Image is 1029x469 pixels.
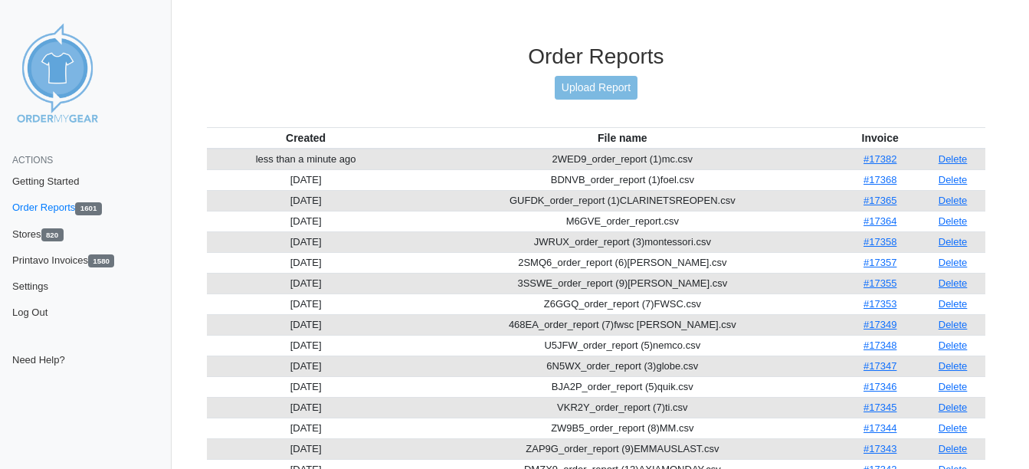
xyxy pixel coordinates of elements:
a: Delete [939,360,968,372]
td: Z6GGQ_order_report (7)FWSC.csv [405,294,840,314]
a: #17349 [864,319,896,330]
a: Upload Report [555,76,637,100]
h3: Order Reports [207,44,985,70]
a: Delete [939,443,968,454]
td: U5JFW_order_report (5)nemco.csv [405,335,840,356]
a: Delete [939,153,968,165]
span: Actions [12,155,53,166]
a: Delete [939,195,968,206]
td: VKR2Y_order_report (7)ti.csv [405,397,840,418]
td: 6N5WX_order_report (3)globe.csv [405,356,840,376]
td: [DATE] [207,438,405,459]
td: [DATE] [207,356,405,376]
a: #17347 [864,360,896,372]
a: Delete [939,215,968,227]
a: Delete [939,236,968,248]
td: [DATE] [207,418,405,438]
a: #17355 [864,277,896,289]
td: [DATE] [207,397,405,418]
th: Created [207,127,405,149]
td: [DATE] [207,294,405,314]
td: [DATE] [207,190,405,211]
td: JWRUX_order_report (3)montessori.csv [405,231,840,252]
td: less than a minute ago [207,149,405,170]
td: 2SMQ6_order_report (6)[PERSON_NAME].csv [405,252,840,273]
a: Delete [939,277,968,289]
td: 2WED9_order_report (1)mc.csv [405,149,840,170]
td: [DATE] [207,376,405,397]
td: [DATE] [207,314,405,335]
a: Delete [939,257,968,268]
td: 468EA_order_report (7)fwsc [PERSON_NAME].csv [405,314,840,335]
td: [DATE] [207,252,405,273]
td: [DATE] [207,211,405,231]
a: Delete [939,422,968,434]
a: #17346 [864,381,896,392]
td: [DATE] [207,231,405,252]
td: M6GVE_order_report.csv [405,211,840,231]
a: Delete [939,319,968,330]
a: #17344 [864,422,896,434]
a: Delete [939,174,968,185]
th: File name [405,127,840,149]
td: 3SSWE_order_report (9)[PERSON_NAME].csv [405,273,840,294]
span: 820 [41,228,64,241]
a: #17357 [864,257,896,268]
a: #17343 [864,443,896,454]
a: Delete [939,402,968,413]
a: Delete [939,339,968,351]
td: [DATE] [207,169,405,190]
a: #17364 [864,215,896,227]
td: BDNVB_order_report (1)foel.csv [405,169,840,190]
td: BJA2P_order_report (5)quik.csv [405,376,840,397]
td: [DATE] [207,335,405,356]
td: GUFDK_order_report (1)CLARINETSREOPEN.csv [405,190,840,211]
a: #17365 [864,195,896,206]
a: #17345 [864,402,896,413]
td: ZW9B5_order_report (8)MM.csv [405,418,840,438]
td: ZAP9G_order_report (9)EMMAUSLAST.csv [405,438,840,459]
span: 1580 [88,254,114,267]
a: #17382 [864,153,896,165]
td: [DATE] [207,273,405,294]
a: #17368 [864,174,896,185]
a: #17358 [864,236,896,248]
a: #17353 [864,298,896,310]
th: Invoice [840,127,920,149]
a: #17348 [864,339,896,351]
a: Delete [939,298,968,310]
span: 1601 [75,202,101,215]
a: Delete [939,381,968,392]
